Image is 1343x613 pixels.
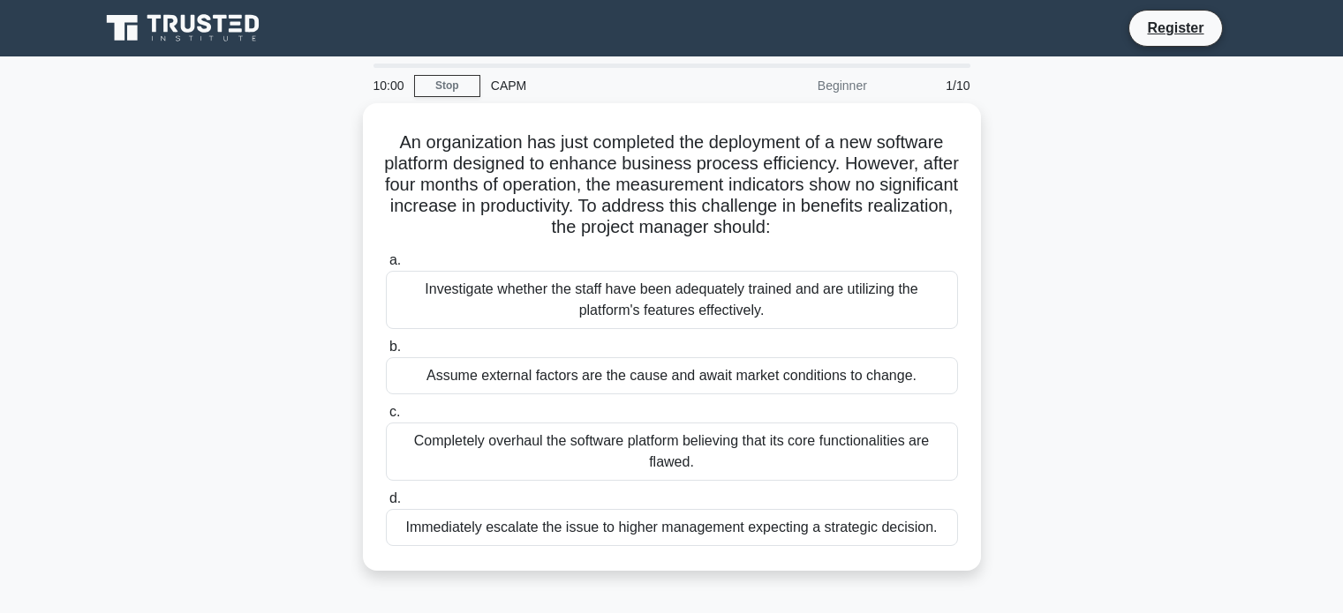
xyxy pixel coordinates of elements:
[386,271,958,329] div: Investigate whether the staff have been adequately trained and are utilizing the platform's featu...
[386,422,958,481] div: Completely overhaul the software platform believing that its core functionalities are flawed.
[1136,17,1214,39] a: Register
[386,357,958,394] div: Assume external factors are the cause and await market conditions to change.
[414,75,480,97] a: Stop
[389,252,401,267] span: a.
[389,490,401,505] span: d.
[389,404,400,419] span: c.
[878,68,981,103] div: 1/10
[389,339,401,354] span: b.
[480,68,723,103] div: CAPM
[723,68,878,103] div: Beginner
[363,68,414,103] div: 10:00
[384,131,960,239] h5: An organization has just completed the deployment of a new software platform designed to enhance ...
[386,509,958,546] div: Immediately escalate the issue to higher management expecting a strategic decision.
